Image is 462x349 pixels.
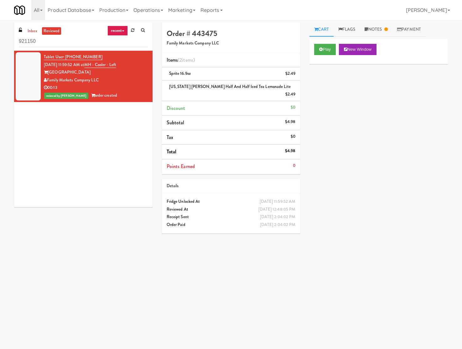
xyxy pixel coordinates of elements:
[14,51,153,102] li: Tablet User· [PHONE_NUMBER][DATE] 11:59:52 AM atMH - Cooler - Left[GEOGRAPHIC_DATA]Family Markets...
[44,54,102,60] a: Tablet User· [PHONE_NUMBER]
[258,206,296,213] div: [DATE] 12:48:05 PM
[260,213,296,221] div: [DATE] 2:04:02 PM
[42,27,61,35] a: reviewed
[285,118,296,126] div: $4.98
[339,44,376,55] button: New Window
[167,29,296,38] h4: Order # 443475
[167,182,296,190] div: Details
[167,56,195,64] span: Items
[84,62,116,68] a: MH - Cooler - Left
[309,23,334,37] a: Cart
[285,90,296,98] div: $2.49
[44,69,148,76] div: [GEOGRAPHIC_DATA]
[167,105,185,112] span: Discount
[260,198,296,206] div: [DATE] 11:59:52 AM
[44,93,88,99] span: reviewed by [PERSON_NAME]
[167,221,296,229] div: Order Paid
[169,84,291,90] span: [US_STATE] [PERSON_NAME] Half and Half Iced Tea Lemonade Lite
[291,133,295,141] div: $0
[167,41,296,46] h5: Family Markets Company LLC
[44,76,148,84] div: Family Markets Company LLC
[260,221,296,229] div: [DATE] 2:04:02 PM
[285,70,296,78] div: $2.49
[167,119,184,126] span: Subtotal
[167,213,296,221] div: Receipt Sent
[44,84,148,92] div: 00:13
[392,23,426,37] a: Payment
[314,44,336,55] button: Play
[291,104,295,111] div: $0
[167,148,177,155] span: Total
[178,56,195,64] span: (2 )
[167,206,296,213] div: Reviewed At
[334,23,360,37] a: Flags
[91,92,117,98] span: order created
[19,36,148,47] input: Search vision orders
[360,23,392,37] a: Notes
[63,54,102,60] span: · [PHONE_NUMBER]
[169,70,191,76] span: Sprite 16.9oz
[14,5,25,16] img: Micromart
[182,56,193,64] ng-pluralize: items
[44,62,84,68] span: [DATE] 11:59:52 AM at
[167,163,195,170] span: Points Earned
[167,198,296,206] div: Fridge Unlocked At
[26,27,39,35] a: inbox
[293,162,295,170] div: 0
[285,147,296,155] div: $4.98
[167,134,173,141] span: Tax
[107,26,128,36] a: recent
